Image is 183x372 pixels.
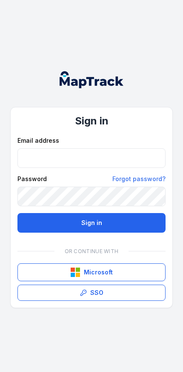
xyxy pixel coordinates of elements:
[112,175,166,183] a: Forgot password?
[17,136,59,145] label: Email address
[17,114,166,128] h1: Sign in
[17,243,166,260] div: Or continue with
[17,285,166,301] a: SSO
[17,175,47,183] label: Password
[17,213,166,233] button: Sign in
[17,263,166,281] button: Microsoft
[53,71,130,88] nav: Global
